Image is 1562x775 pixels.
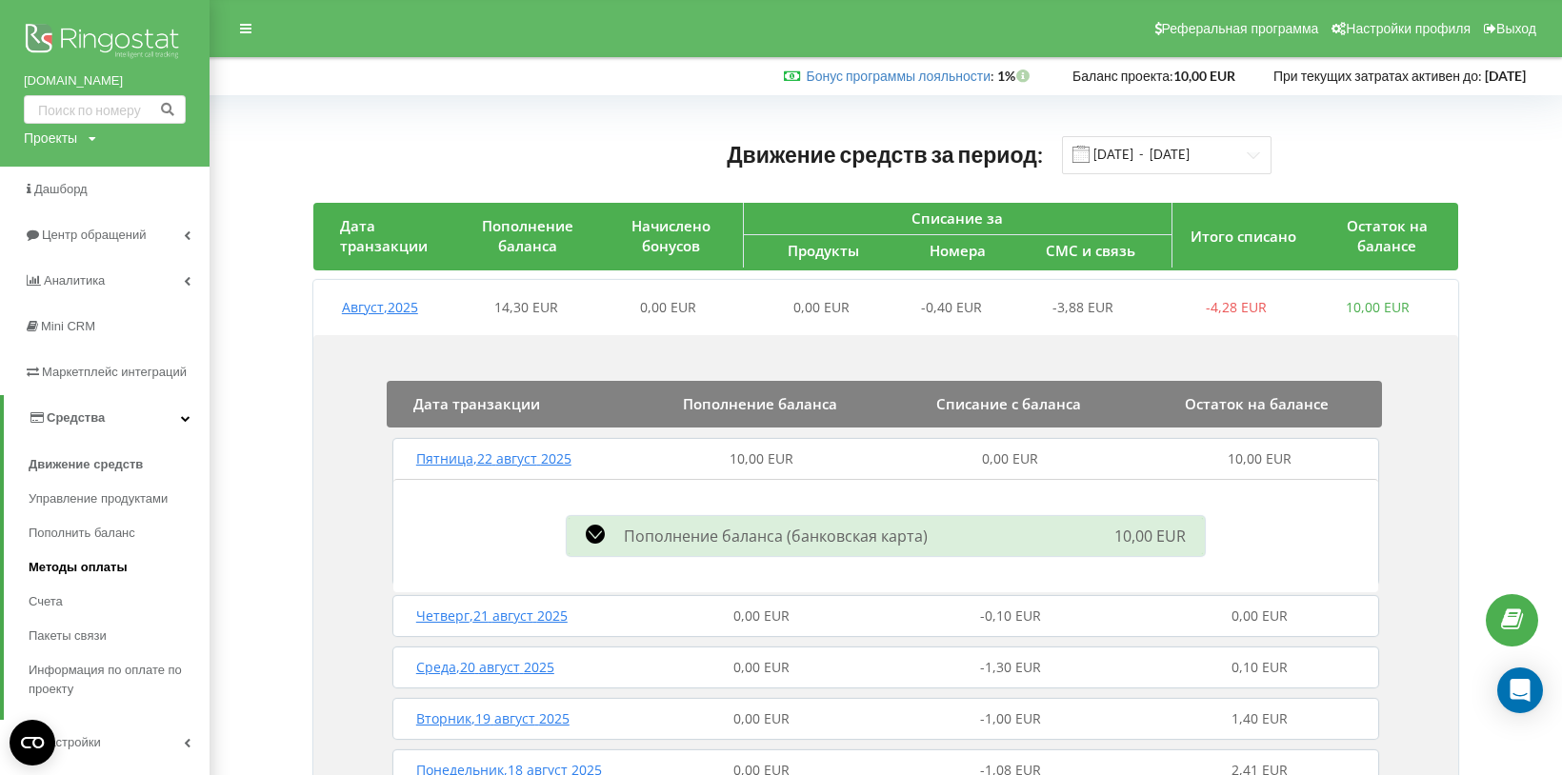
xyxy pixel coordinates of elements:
[1191,227,1296,246] span: Итого списано
[416,658,554,676] span: Среда , 20 август 2025
[10,720,55,765] button: Open CMP widget
[911,209,1003,228] span: Списание за
[640,298,696,316] span: 0,00 EUR
[29,550,210,585] a: Методы оплаты
[24,71,186,90] a: [DOMAIN_NAME]
[1232,606,1288,625] span: 0,00 EUR
[1346,21,1471,36] span: Настройки профиля
[930,241,986,260] span: Номера
[1347,216,1428,255] span: Остаток на балансе
[29,482,210,516] a: Управление продуктами
[1072,68,1173,84] span: Баланс проекта:
[42,228,146,242] span: Центр обращений
[29,626,107,646] span: Пакеты связи
[494,298,558,316] span: 14,30 EUR
[730,449,793,467] span: 10,00 EUR
[416,606,568,625] span: Четверг , 21 август 2025
[1228,449,1292,467] span: 10,00 EUR
[482,216,573,255] span: Пополнение баланса
[1346,298,1410,316] span: 10,00 EUR
[980,709,1041,727] span: -1,00 EUR
[29,516,210,550] a: Пополнить баланс
[416,449,571,467] span: Пятница , 22 август 2025
[1046,241,1135,260] span: СМС и связь
[683,394,837,413] span: Пополнение баланса
[416,709,570,727] span: Вторник , 19 август 2025
[733,658,790,676] span: 0,00 EUR
[1173,68,1235,84] strong: 10,00 EUR
[1052,298,1113,316] span: -3,88 EUR
[727,141,1043,168] span: Движение средств за период:
[29,592,63,611] span: Счета
[1114,526,1186,546] span: 10,00 EUR
[733,606,790,625] span: 0,00 EUR
[733,709,790,727] span: 0,00 EUR
[1206,298,1267,316] span: -4,28 EUR
[1485,68,1526,84] strong: [DATE]
[29,455,143,474] span: Движение средств
[29,558,128,577] span: Методы оплаты
[29,661,200,699] span: Информация по оплате по проекту
[1185,394,1329,413] span: Остаток на балансе
[29,619,210,653] a: Пакеты связи
[29,489,168,508] span: Управление продуктами
[1232,709,1288,727] span: 1,40 EUR
[41,319,95,333] span: Mini CRM
[24,95,186,124] input: Поиск по номеру
[1232,658,1288,676] span: 0,10 EUR
[997,68,1034,84] strong: 1%
[47,410,105,425] span: Средства
[24,19,186,67] img: Ringostat logo
[936,394,1081,413] span: Списание с баланса
[1162,21,1319,36] span: Реферальная программа
[342,298,418,316] span: Август , 2025
[340,216,428,255] span: Дата транзакции
[29,447,210,482] a: Движение средств
[4,395,210,441] a: Средства
[980,606,1041,625] span: -0,10 EUR
[34,182,88,196] span: Дашборд
[982,449,1038,467] span: 0,00 EUR
[788,241,859,260] span: Продукты
[29,585,210,619] a: Счета
[806,68,994,84] span: :
[980,658,1041,676] span: -1,30 EUR
[793,298,850,316] span: 0,00 EUR
[806,68,991,84] a: Бонус программы лояльности
[42,365,187,379] span: Маркетплейс интеграций
[29,653,210,706] a: Информация по оплате по проекту
[40,735,101,749] span: Настройки
[29,524,135,543] span: Пополнить баланс
[44,273,105,288] span: Аналитика
[921,298,982,316] span: -0,40 EUR
[1273,68,1482,84] span: При текущих затратах активен до:
[1497,667,1543,713] div: Open Intercom Messenger
[631,216,711,255] span: Начислено бонусов
[624,526,928,546] span: Пополнение баланса (банковская карта)
[413,394,540,413] span: Дата транзакции
[1496,21,1536,36] span: Выход
[24,129,77,148] div: Проекты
